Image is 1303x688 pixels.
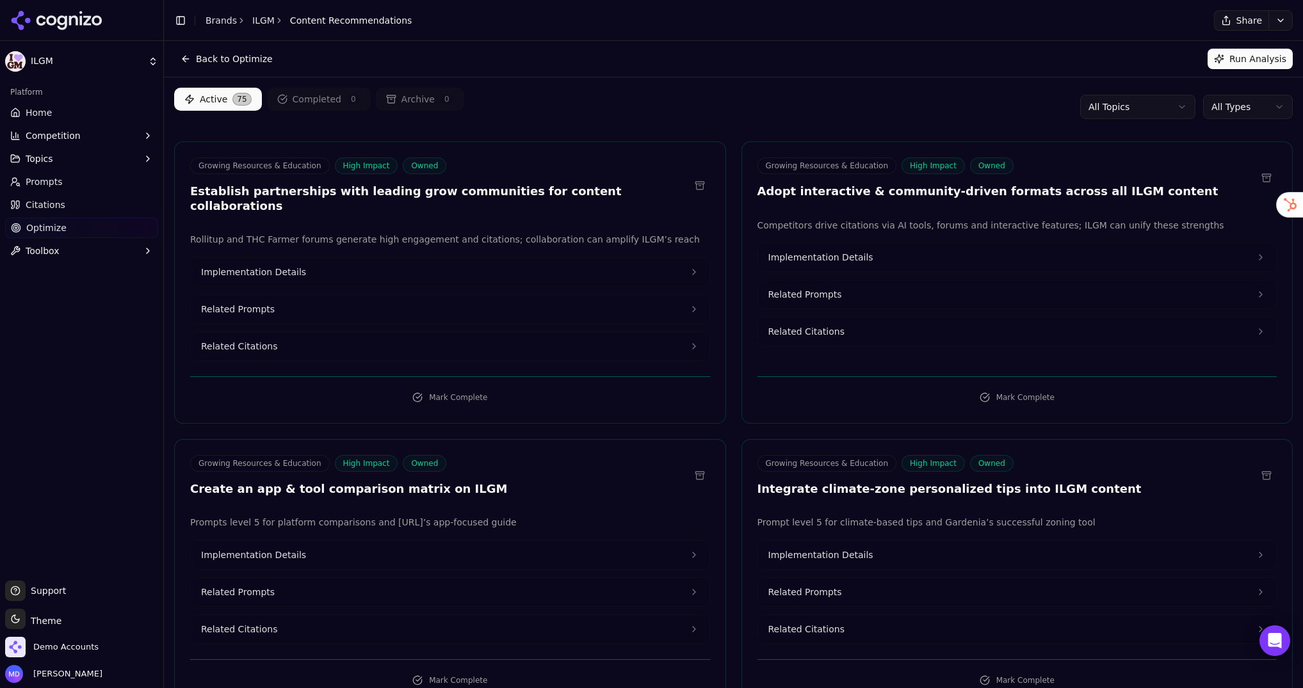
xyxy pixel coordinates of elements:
[26,106,52,119] span: Home
[403,157,446,174] span: Owned
[758,317,1277,346] button: Related Citations
[191,615,709,643] button: Related Citations
[768,586,842,598] span: Related Prompts
[690,175,710,196] button: Archive recommendation
[757,482,1142,497] h3: Integrate climate-zone personalized tips into ILGM content
[5,51,26,72] img: ILGM
[252,14,275,27] a: ILGM
[267,88,371,111] button: Completed0
[174,49,279,69] button: Back to Optimize
[1256,465,1277,486] button: Archive recommendation
[191,295,709,323] button: Related Prompts
[190,482,507,497] h3: Create an app & tool comparison matrix on ILGM
[201,266,306,278] span: Implementation Details
[26,129,81,142] span: Competition
[5,637,99,657] button: Open organization switcher
[1256,168,1277,188] button: Archive recommendation
[26,198,65,211] span: Citations
[335,455,398,472] span: High Impact
[970,157,1014,174] span: Owned
[1214,10,1268,31] button: Share
[28,668,102,680] span: [PERSON_NAME]
[757,387,1277,408] button: Mark Complete
[1259,625,1290,656] div: Open Intercom Messenger
[757,515,1277,530] p: Prompt level 5 for climate-based tips and Gardenia’s successful zoning tool
[5,102,158,123] a: Home
[690,465,710,486] button: Archive recommendation
[440,93,454,106] span: 0
[5,665,23,683] img: Melissa Dowd
[5,665,102,683] button: Open user button
[376,88,464,111] button: Archive0
[201,623,277,636] span: Related Citations
[191,332,709,360] button: Related Citations
[201,340,277,353] span: Related Citations
[758,541,1277,569] button: Implementation Details
[757,455,897,472] span: Growing Resources & Education
[33,641,99,653] span: Demo Accounts
[190,455,330,472] span: Growing Resources & Education
[758,578,1277,606] button: Related Prompts
[31,56,143,67] span: ILGM
[970,455,1014,472] span: Owned
[5,148,158,169] button: Topics
[206,14,412,27] nav: breadcrumb
[757,184,1218,199] h3: Adopt interactive & community-driven formats across all ILGM content
[902,157,965,174] span: High Impact
[190,184,690,213] h3: Establish partnerships with leading grow communities for content collaborations
[290,14,412,27] span: Content Recommendations
[5,172,158,192] a: Prompts
[346,93,360,106] span: 0
[190,515,710,530] p: Prompts level 5 for platform comparisons and [URL]’s app-focused guide
[5,218,158,238] a: Optimize
[206,15,237,26] a: Brands
[26,244,60,257] span: Toolbox
[1208,49,1293,69] button: Run Analysis
[191,541,709,569] button: Implementation Details
[191,578,709,606] button: Related Prompts
[768,325,845,338] span: Related Citations
[757,157,897,174] span: Growing Resources & Education
[201,303,275,316] span: Related Prompts
[403,455,446,472] span: Owned
[201,548,306,561] span: Implementation Details
[758,615,1277,643] button: Related Citations
[5,241,158,261] button: Toolbox
[768,288,842,301] span: Related Prompts
[768,623,845,636] span: Related Citations
[768,251,873,264] span: Implementation Details
[190,157,330,174] span: Growing Resources & Education
[757,218,1277,233] p: Competitors drive citations via AI tools, forums and interactive features; ILGM can unify these s...
[232,93,251,106] span: 75
[26,152,53,165] span: Topics
[26,221,67,234] span: Optimize
[5,125,158,146] button: Competition
[26,616,61,626] span: Theme
[201,586,275,598] span: Related Prompts
[902,455,965,472] span: High Impact
[5,82,158,102] div: Platform
[191,258,709,286] button: Implementation Details
[335,157,398,174] span: High Impact
[768,548,873,561] span: Implementation Details
[5,637,26,657] img: Demo Accounts
[26,175,63,188] span: Prompts
[190,387,710,408] button: Mark Complete
[758,280,1277,308] button: Related Prompts
[174,88,262,111] button: Active75
[5,195,158,215] a: Citations
[26,584,66,597] span: Support
[190,232,710,247] p: Rollitup and THC Farmer forums generate high engagement and citations; collaboration can amplify ...
[758,243,1277,271] button: Implementation Details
